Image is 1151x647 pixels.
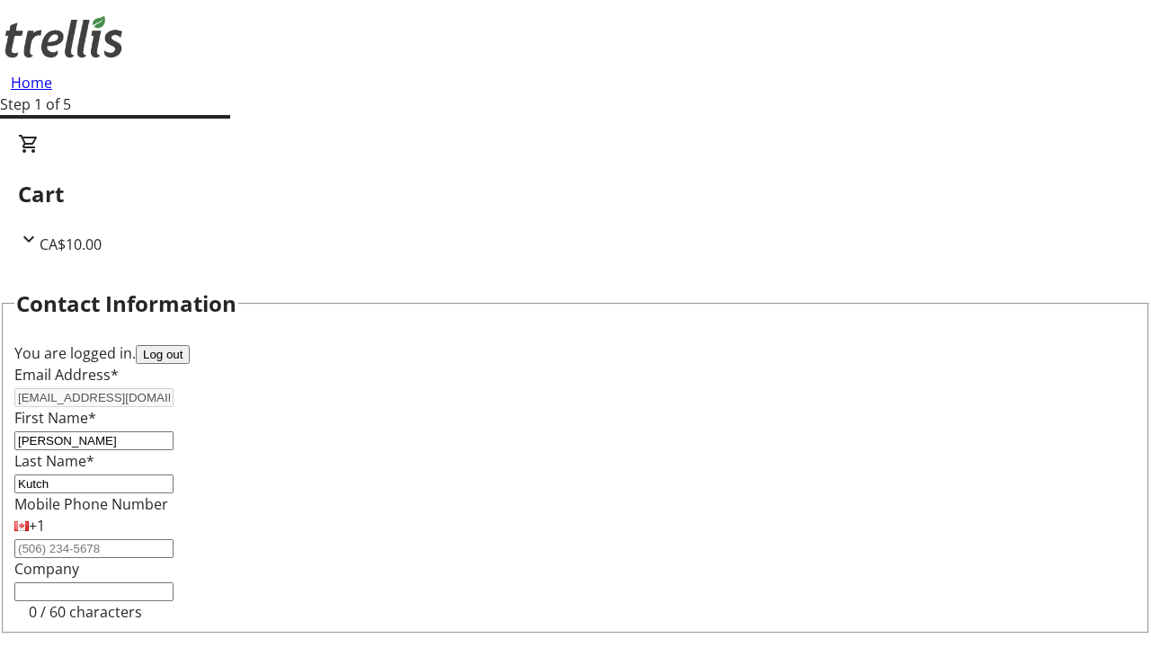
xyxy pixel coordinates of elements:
h2: Cart [18,178,1133,210]
label: Mobile Phone Number [14,494,168,514]
button: Log out [136,345,190,364]
tr-character-limit: 0 / 60 characters [29,602,142,622]
label: First Name* [14,408,96,428]
div: CartCA$10.00 [18,133,1133,255]
label: Email Address* [14,365,119,385]
label: Last Name* [14,451,94,471]
label: Company [14,559,79,579]
span: CA$10.00 [40,235,102,254]
div: You are logged in. [14,342,1137,364]
input: (506) 234-5678 [14,539,174,558]
h2: Contact Information [16,288,236,320]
